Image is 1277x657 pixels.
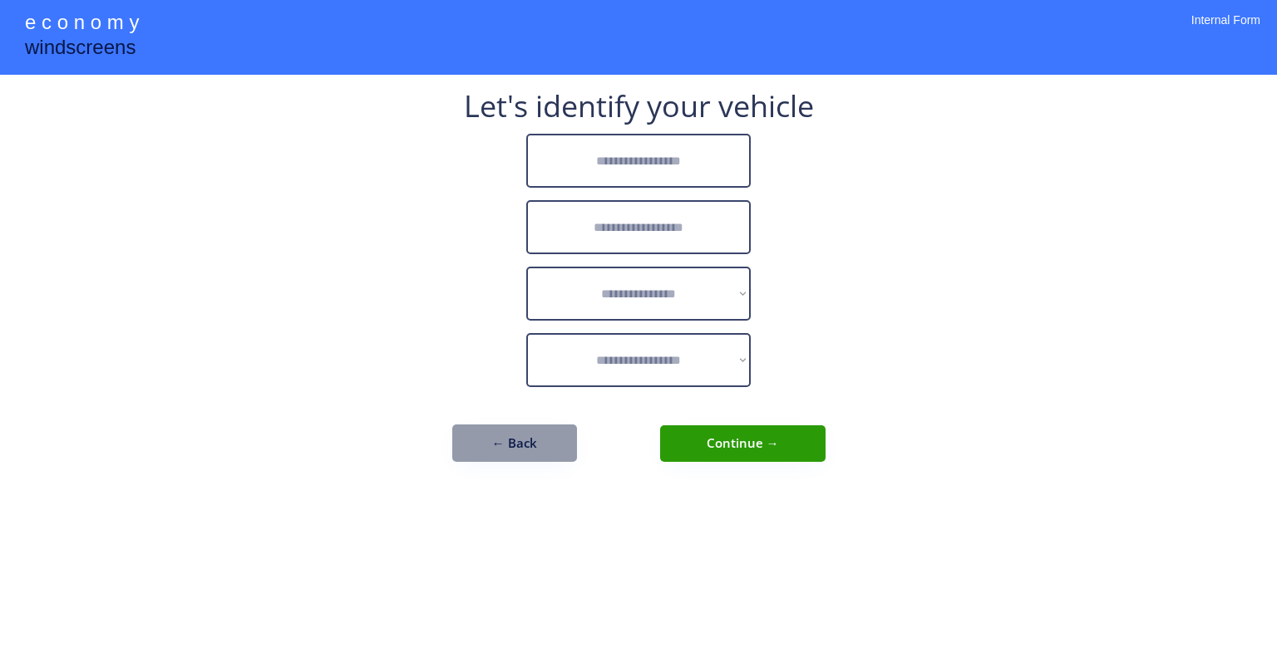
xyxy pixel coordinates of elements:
div: Let's identify your vehicle [464,91,814,121]
div: windscreens [25,33,136,66]
button: ← Back [452,424,577,462]
div: e c o n o m y [25,8,139,40]
button: Continue → [660,425,826,462]
div: Internal Form [1191,12,1260,50]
